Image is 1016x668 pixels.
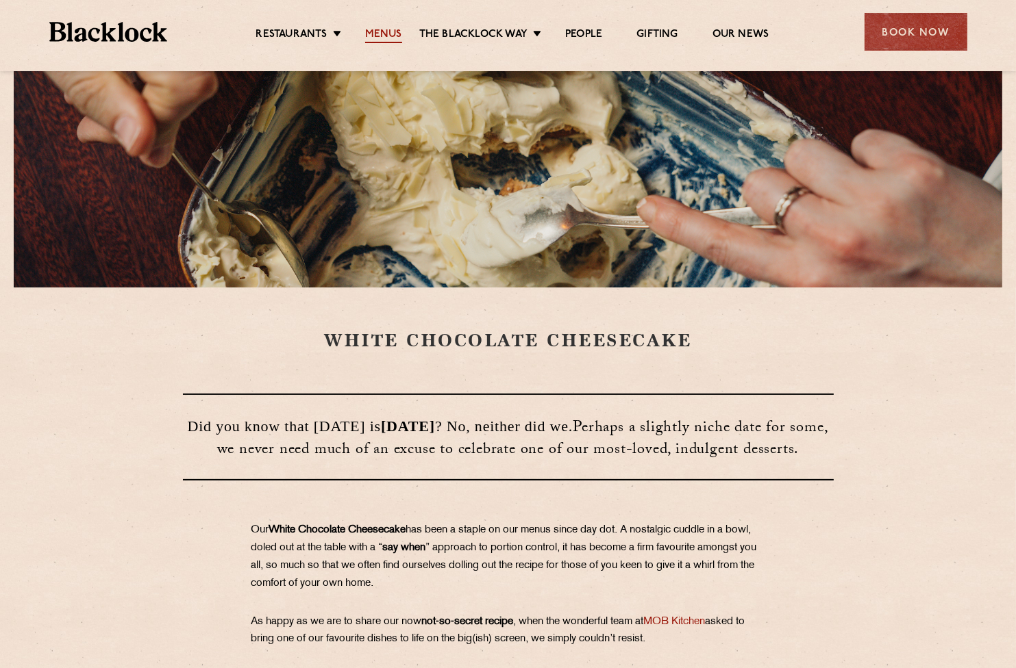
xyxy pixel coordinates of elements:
[381,417,435,435] strong: [DATE]
[49,22,168,42] img: BL_Textured_Logo-footer-cropped.svg
[383,543,426,553] strong: say when
[644,617,706,627] a: MOB Kitchen
[269,525,406,535] strong: White Chocolate Cheesecake
[183,394,834,480] h3: Perhaps a slightly niche date for some, we never need much of an excuse to celebrate one of our m...
[183,329,834,352] h1: WHITE CHOCOLATE CHEESECAKE
[419,28,528,43] a: The Blacklock Way
[188,417,573,435] span: Did you know that [DATE] is ? No, neither did we.
[251,522,765,593] p: Our has been a staple on our menus since day dot. A nostalgic cuddle in a bowl, doled out at the ...
[713,28,769,43] a: Our News
[365,28,402,43] a: Menus
[256,28,327,43] a: Restaurants
[636,28,678,43] a: Gifting
[565,28,602,43] a: People
[422,617,514,627] strong: not-so-secret recipe
[865,13,967,51] div: Book Now
[251,613,765,649] p: As happy as we are to share our now , when the wonderful team at asked to bring one of our favour...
